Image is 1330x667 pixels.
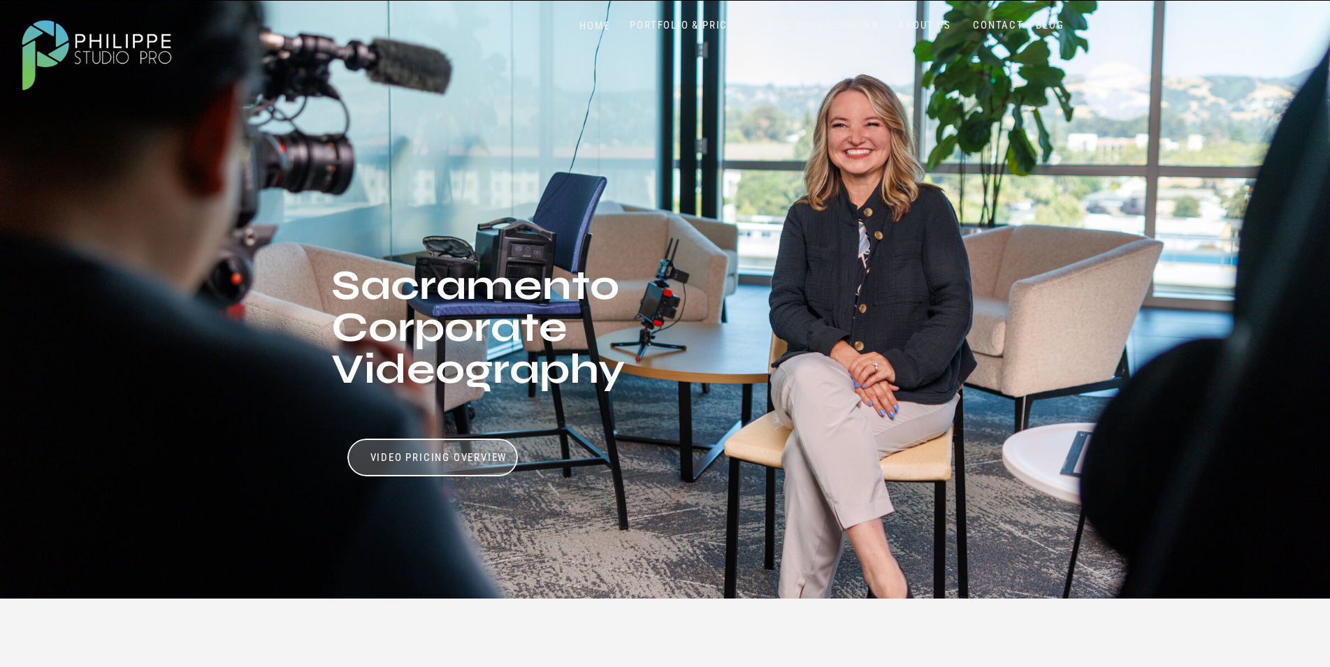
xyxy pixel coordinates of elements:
[895,19,955,32] a: ABOUT US
[565,20,625,33] a: HOME
[1033,19,1068,32] a: BLOG
[625,19,753,32] a: PORTFOLIO & PRICING
[766,19,882,32] a: FALL MINI SESSIONS
[369,451,509,464] a: Video Pricing Overview
[970,19,1027,32] a: CONTACT
[331,265,712,476] h1: Sacramento Corporate Videography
